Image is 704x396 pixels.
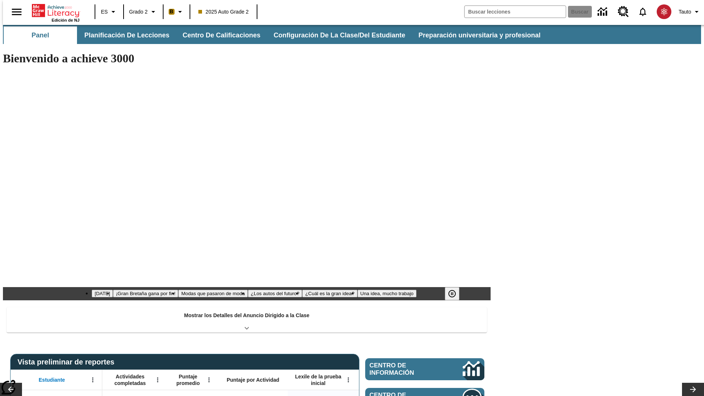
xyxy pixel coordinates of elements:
[3,25,701,44] div: Subbarra de navegación
[593,2,613,22] a: Centro de información
[32,3,80,18] a: Portada
[92,290,113,297] button: Diapositiva 1 Día del Trabajo
[652,2,676,21] button: Escoja un nuevo avatar
[657,4,671,19] img: avatar image
[445,287,459,300] button: Pausar
[343,374,354,385] button: Abrir menú
[152,374,163,385] button: Abrir menú
[445,287,467,300] div: Pausar
[613,2,633,22] a: Centro de recursos, Se abrirá en una pestaña nueva.
[170,7,173,16] span: B
[166,5,187,18] button: Boost El color de la clase es anaranjado claro. Cambiar el color de la clase.
[633,2,652,21] a: Notificaciones
[126,5,161,18] button: Grado: Grado 2, Elige un grado
[3,52,491,65] h1: Bienvenido a achieve 3000
[129,8,148,16] span: Grado 2
[3,26,547,44] div: Subbarra de navegación
[682,383,704,396] button: Carrusel de lecciones, seguir
[32,3,80,22] div: Portada
[98,5,121,18] button: Lenguaje: ES, Selecciona un idioma
[39,377,65,383] span: Estudiante
[184,312,309,319] p: Mostrar los Detalles del Anuncio Dirigido a la Clase
[198,8,249,16] span: 2025 Auto Grade 2
[87,374,98,385] button: Abrir menú
[370,362,438,377] span: Centro de información
[101,8,108,16] span: ES
[302,290,357,297] button: Diapositiva 5 ¿Cuál es la gran idea?
[291,373,345,386] span: Lexile de la prueba inicial
[78,26,175,44] button: Planificación de lecciones
[465,6,566,18] input: Buscar campo
[679,8,691,16] span: Tauto
[268,26,411,44] button: Configuración de la clase/del estudiante
[170,373,206,386] span: Puntaje promedio
[18,358,118,366] span: Vista preliminar de reportes
[6,1,27,23] button: Abrir el menú lateral
[365,358,484,380] a: Centro de información
[177,26,266,44] button: Centro de calificaciones
[357,290,417,297] button: Diapositiva 6 Una idea, mucho trabajo
[52,18,80,22] span: Edición de NJ
[203,374,214,385] button: Abrir menú
[178,290,247,297] button: Diapositiva 3 Modas que pasaron de moda
[7,307,487,333] div: Mostrar los Detalles del Anuncio Dirigido a la Clase
[227,377,279,383] span: Puntaje por Actividad
[4,26,77,44] button: Panel
[106,373,154,386] span: Actividades completadas
[113,290,178,297] button: Diapositiva 2 ¡Gran Bretaña gana por fin!
[248,290,302,297] button: Diapositiva 4 ¿Los autos del futuro?
[676,5,704,18] button: Perfil/Configuración
[412,26,546,44] button: Preparación universitaria y profesional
